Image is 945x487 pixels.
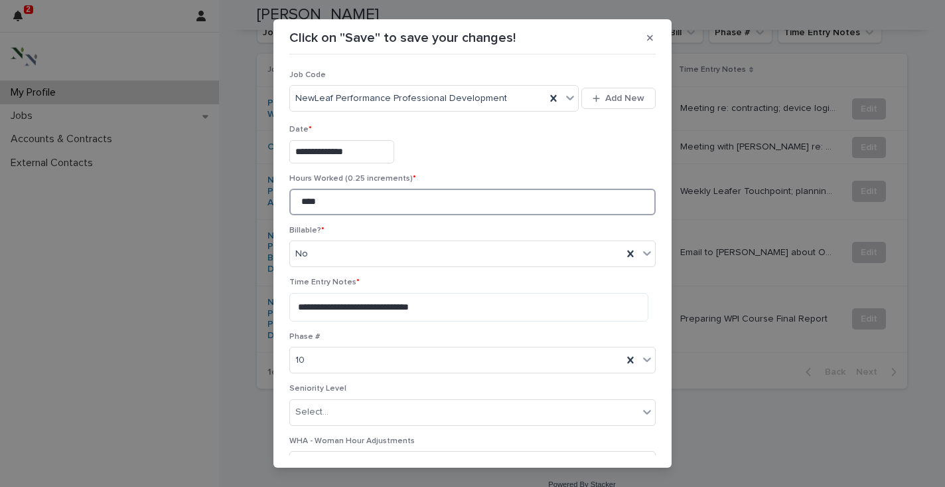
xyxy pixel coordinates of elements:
[289,227,325,235] span: Billable?
[289,385,346,393] span: Seniority Level
[289,30,516,46] p: Click on "Save" to save your changes!
[295,92,507,106] span: NewLeaf Performance Professional Development
[289,175,416,183] span: Hours Worked (0.25 increments)
[295,247,308,261] span: No
[289,126,312,134] span: Date
[581,88,656,109] button: Add New
[289,437,415,445] span: WHA - Woman Hour Adjustments
[295,353,305,367] span: 10
[289,333,320,341] span: Phase #
[605,94,644,103] span: Add New
[295,405,328,419] div: Select...
[289,71,326,79] span: Job Code
[289,278,360,286] span: Time Entry Notes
